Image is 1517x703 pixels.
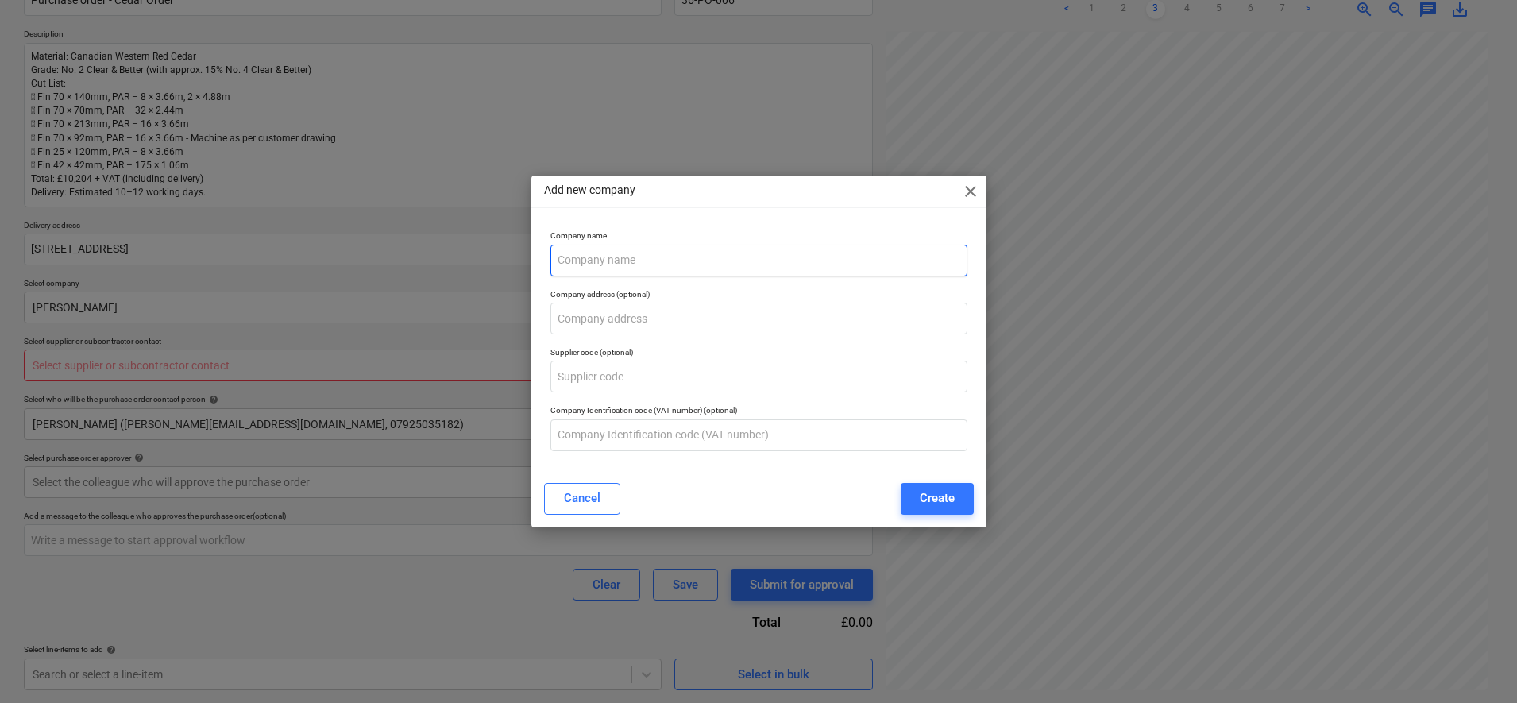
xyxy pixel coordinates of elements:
[550,303,967,334] input: Company address
[550,230,967,244] p: Company name
[544,182,635,199] p: Add new company
[564,488,600,508] div: Cancel
[550,419,967,451] input: Company Identification code (VAT number)
[550,347,967,361] p: Supplier code (optional)
[544,483,620,515] button: Cancel
[550,245,967,276] input: Company name
[550,361,967,392] input: Supplier code
[550,405,967,419] p: Company Identification code (VAT number) (optional)
[901,483,974,515] button: Create
[550,289,967,303] p: Company address (optional)
[920,488,955,508] div: Create
[961,182,980,201] span: close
